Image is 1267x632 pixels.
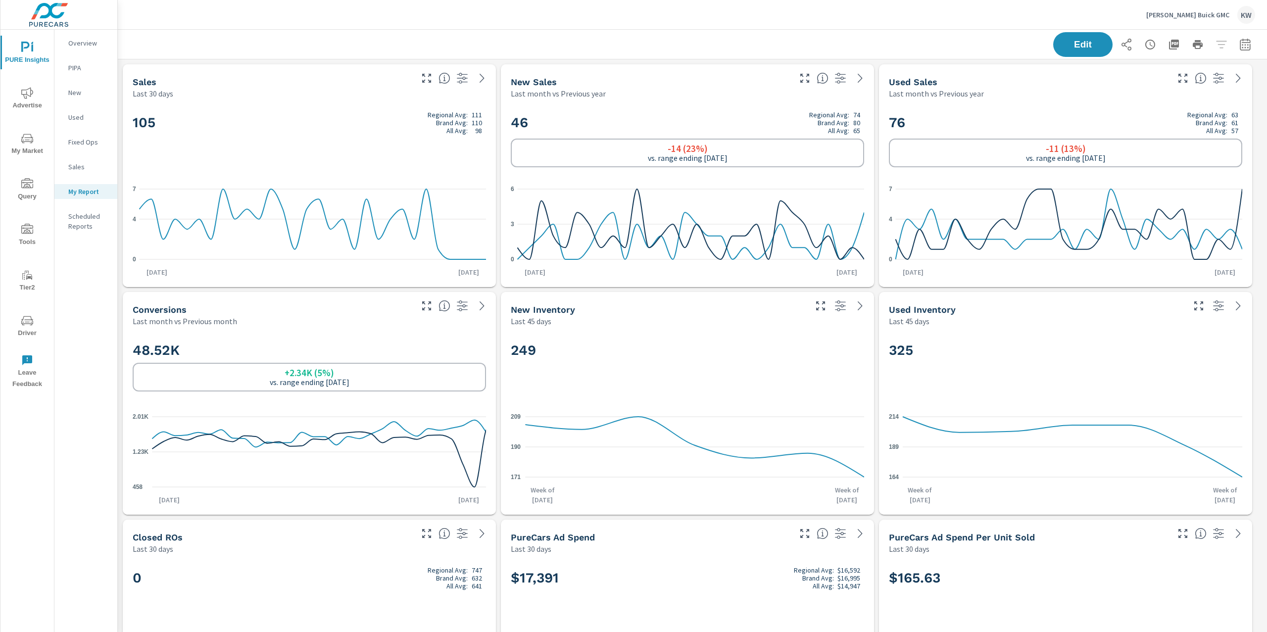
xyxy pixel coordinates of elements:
[68,187,109,196] p: My Report
[68,38,109,48] p: Overview
[511,111,864,135] h2: 46
[451,495,486,505] p: [DATE]
[54,135,117,149] div: Fixed Ops
[68,137,109,147] p: Fixed Ops
[1191,298,1207,314] button: Make Fullscreen
[889,215,892,222] text: 4
[472,111,482,119] p: 111
[54,110,117,125] div: Used
[3,269,51,293] span: Tier2
[889,443,899,450] text: 189
[889,341,1242,359] h2: 325
[3,224,51,248] span: Tools
[903,485,937,505] p: Week of [DATE]
[511,532,595,542] h5: PureCars Ad Spend
[889,473,899,480] text: 164
[852,70,868,86] a: See more details in report
[511,255,514,262] text: 0
[1117,35,1136,54] button: Share Report
[828,127,849,135] p: All Avg:
[511,88,606,99] p: Last month vs Previous year
[68,211,109,231] p: Scheduled Reports
[133,413,148,420] text: 2.01K
[668,144,708,153] h6: -14 (23%)
[1046,144,1086,153] h6: -11 (13%)
[1230,526,1246,541] a: See more details in report
[133,111,486,135] h2: 105
[419,298,435,314] button: Make Fullscreen
[428,566,468,574] p: Regional Avg:
[889,88,984,99] p: Last month vs Previous year
[511,473,521,480] text: 171
[889,413,899,420] text: 214
[511,185,514,192] text: 6
[853,119,860,127] p: 80
[133,543,173,555] p: Last 30 days
[889,569,1242,586] h2: $165.63
[472,566,482,574] p: 747
[270,378,349,387] p: vs. range ending [DATE]
[54,36,117,50] div: Overview
[133,566,486,590] h2: 0
[889,315,929,327] p: Last 45 days
[133,448,148,455] text: 1.23K
[472,119,482,127] p: 110
[889,532,1035,542] h5: PureCars Ad Spend Per Unit Sold
[439,300,450,312] span: The number of dealer-specified goals completed by a visitor. [Source: This data is provided by th...
[54,184,117,199] div: My Report
[140,267,174,277] p: [DATE]
[797,70,813,86] button: Make Fullscreen
[813,582,834,590] p: All Avg:
[511,220,514,227] text: 3
[797,526,813,541] button: Make Fullscreen
[474,70,490,86] a: See more details in report
[1063,40,1103,49] span: Edit
[511,315,551,327] p: Last 45 days
[419,526,435,541] button: Make Fullscreen
[837,566,860,574] p: $16,592
[1208,267,1242,277] p: [DATE]
[889,77,937,87] h5: Used Sales
[133,88,173,99] p: Last 30 days
[475,127,482,135] p: 98
[1175,526,1191,541] button: Make Fullscreen
[817,72,828,84] span: Number of vehicles sold by the dealership over the selected date range. [Source: This data is sou...
[472,582,482,590] p: 641
[511,304,575,315] h5: New Inventory
[648,153,728,162] p: vs. range ending [DATE]
[511,77,557,87] h5: New Sales
[1230,70,1246,86] a: See more details in report
[3,178,51,202] span: Query
[1237,6,1255,24] div: KW
[1175,70,1191,86] button: Make Fullscreen
[133,341,486,359] h2: 48.52K
[133,304,187,315] h5: Conversions
[1026,153,1106,162] p: vs. range ending [DATE]
[285,368,334,378] h6: +2.34K (5%)
[133,483,143,490] text: 458
[436,119,468,127] p: Brand Avg:
[802,574,834,582] p: Brand Avg:
[54,209,117,234] div: Scheduled Reports
[54,85,117,100] div: New
[853,127,860,135] p: 65
[133,532,183,542] h5: Closed ROs
[1053,32,1113,57] button: Edit
[68,88,109,97] p: New
[54,60,117,75] div: PIPA
[133,255,136,262] text: 0
[0,30,54,394] div: nav menu
[852,298,868,314] a: See more details in report
[889,185,892,192] text: 7
[511,341,864,359] h2: 249
[837,574,860,582] p: $16,995
[3,87,51,111] span: Advertise
[446,127,468,135] p: All Avg:
[1195,72,1207,84] span: Number of vehicles sold by the dealership over the selected date range. [Source: This data is sou...
[68,63,109,73] p: PIPA
[436,574,468,582] p: Brand Avg:
[419,70,435,86] button: Make Fullscreen
[472,574,482,582] p: 632
[1196,119,1227,127] p: Brand Avg:
[152,495,187,505] p: [DATE]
